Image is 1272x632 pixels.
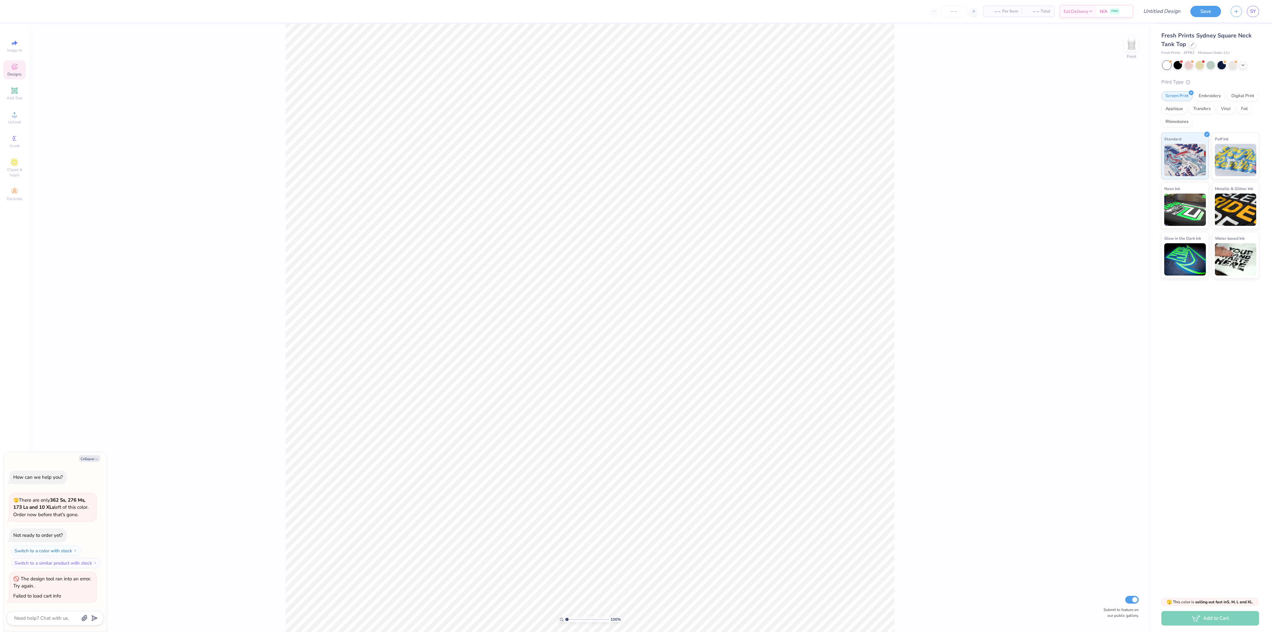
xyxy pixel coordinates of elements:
[13,576,91,589] div: The design tool ran into an error. Try again.
[7,196,22,201] span: Decorate
[941,5,966,17] input: – –
[1227,91,1258,101] div: Digital Print
[10,143,20,148] span: Greek
[1247,6,1259,17] a: SY
[1215,135,1228,142] span: Puff Ink
[13,497,19,503] span: 🫣
[1250,8,1256,15] span: SY
[7,72,22,77] span: Designs
[1215,235,1245,242] span: Water based Ink
[1189,104,1215,114] div: Transfers
[13,497,88,518] span: There are only left of this color. Order now before that's gone.
[1100,607,1139,618] label: Submit to feature on our public gallery.
[1164,185,1180,192] span: Neon Ink
[7,48,22,53] span: Image AI
[1215,185,1253,192] span: Metallic & Glitter Ink
[93,561,97,565] img: Switch to a similar product with stock
[1161,32,1252,48] span: Fresh Prints Sydney Square Neck Tank Top
[8,119,21,125] span: Upload
[1195,91,1225,101] div: Embroidery
[1164,194,1206,226] img: Neon Ink
[1215,194,1257,226] img: Metallic & Glitter Ink
[1100,8,1107,15] span: N/A
[13,474,63,480] div: How can we help you?
[1161,91,1193,101] div: Screen Print
[1002,8,1018,15] span: Per Item
[3,167,26,177] span: Clipart & logos
[1198,50,1230,56] span: Minimum Order: 12 +
[1161,78,1259,86] div: Print Type
[1190,6,1221,17] button: Save
[1164,235,1201,242] span: Glow in the Dark Ink
[1111,9,1118,14] span: FREE
[1184,50,1195,56] span: # FP82
[1064,8,1088,15] span: Est. Delivery
[1161,50,1180,56] span: Fresh Prints
[1164,144,1206,176] img: Standard
[1026,8,1039,15] span: – –
[79,455,100,462] button: Collapse
[1217,104,1235,114] div: Vinyl
[1125,37,1138,50] img: Front
[1161,104,1187,114] div: Applique
[11,558,101,568] button: Switch to a similar product with stock
[1164,243,1206,276] img: Glow in the Dark Ink
[7,95,22,101] span: Add Text
[1166,599,1172,605] span: 🫣
[73,549,77,553] img: Switch to a color with stock
[1041,8,1050,15] span: Total
[11,546,81,556] button: Switch to a color with stock
[611,617,621,622] span: 100 %
[1237,104,1252,114] div: Foil
[1215,144,1257,176] img: Puff Ink
[1215,243,1257,276] img: Water based Ink
[1166,599,1253,605] span: This color is .
[1164,135,1181,142] span: Standard
[1127,54,1136,59] div: Front
[13,593,61,599] div: Failed to load cart info
[1161,117,1193,127] div: Rhinestones
[13,532,63,538] div: Not ready to order yet?
[1138,5,1186,18] input: Untitled Design
[987,8,1000,15] span: – –
[1195,599,1252,605] strong: selling out fast in S, M, L and XL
